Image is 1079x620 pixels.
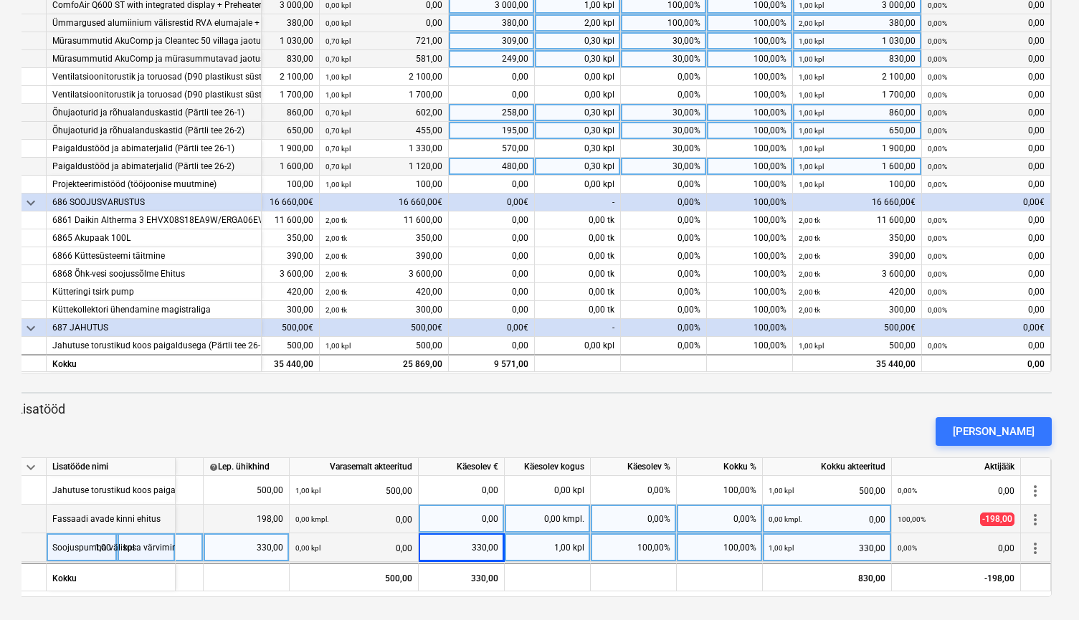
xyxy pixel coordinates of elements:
[707,247,793,265] div: 100,00%
[505,505,591,533] div: 0,00 kmpl.
[799,229,916,247] div: 350,00
[449,176,535,194] div: 0,00
[325,163,351,171] small: 0,70 kpl
[928,270,947,278] small: 0,00%
[52,247,255,265] div: 6866 Küttesüsteemi täitmine
[449,337,535,355] div: 0,00
[449,301,535,319] div: 0,00
[295,533,412,563] div: 0,00
[980,512,1014,526] span: -198,00
[621,32,707,50] div: 30,00%
[325,283,442,301] div: 420,00
[325,270,347,278] small: 2,00 tk
[535,158,621,176] div: 0,30 kpl
[325,211,442,229] div: 11 600,00
[928,176,1045,194] div: 0,00
[52,122,255,140] div: Õhujaoturid ja rõhualanduskastid (Pärtli tee 26-2)
[325,252,347,260] small: 2,00 tk
[419,563,505,591] div: 330,00
[707,176,793,194] div: 100,00%
[52,533,181,561] div: Soojuspumba välisosa värvimine
[799,37,824,45] small: 1,00 kpl
[677,476,763,505] div: 100,00%
[535,68,621,86] div: 0,00 kpl
[799,283,916,301] div: 420,00
[320,319,449,337] div: 500,00€
[769,487,794,495] small: 1,00 kpl
[928,14,1045,32] div: 0,00
[325,55,351,63] small: 0,70 kpl
[295,487,320,495] small: 1,00 kpl
[769,544,794,552] small: 1,00 kpl
[928,265,1045,283] div: 0,00
[928,86,1045,104] div: 0,00
[325,145,351,153] small: 0,70 kpl
[707,32,793,50] div: 100,00%
[928,306,947,314] small: 0,00%
[799,216,820,224] small: 2,00 tk
[52,229,255,247] div: 6865 Akupaak 100L
[707,68,793,86] div: 100,00%
[799,288,820,296] small: 2,00 tk
[449,86,535,104] div: 0,00
[505,533,591,562] div: 1,00 kpl
[1027,511,1044,528] span: more_vert
[621,247,707,265] div: 0,00%
[799,91,824,99] small: 1,00 kpl
[22,459,39,476] span: keyboard_arrow_down
[677,458,763,476] div: Kokku %
[928,288,947,296] small: 0,00%
[707,14,793,32] div: 100,00%
[449,158,535,176] div: 480,00
[52,104,255,122] div: Õhujaoturid ja rõhualanduskastid (Pärtli tee 26-1)
[52,319,255,337] div: 687 JAHUTUS
[892,458,1021,476] div: Aktijääk
[898,544,917,552] small: 0,00%
[621,211,707,229] div: 0,00%
[928,127,947,135] small: 0,00%
[621,50,707,68] div: 30,00%
[52,194,255,211] div: 686 SOOJUSVARUSTUS
[799,73,824,81] small: 1,00 kpl
[707,229,793,247] div: 100,00%
[295,476,412,505] div: 500,00
[591,458,677,476] div: Käesolev %
[799,252,820,260] small: 2,00 tk
[290,563,419,591] div: 500,00
[707,158,793,176] div: 100,00%
[928,234,947,242] small: 0,00%
[419,458,505,476] div: Käesolev €
[325,91,351,99] small: 1,00 kpl
[449,283,535,301] div: 0,00
[449,68,535,86] div: 0,00
[928,342,947,350] small: 0,00%
[535,301,621,319] div: 0,00 tk
[52,176,255,194] div: Projekteerimistööd (tööjoonise muutmine)
[707,104,793,122] div: 100,00%
[535,122,621,140] div: 0,30 kpl
[799,234,820,242] small: 2,00 tk
[325,265,442,283] div: 3 600,00
[325,158,442,176] div: 1 120,00
[52,68,255,86] div: Ventilatsioonitorustik ja toruosad (D90 plastikust süsteem + saunadele plekktorustik) (Pärtli tee...
[621,104,707,122] div: 30,00%
[621,301,707,319] div: 0,00%
[1027,482,1044,500] span: more_vert
[799,342,824,350] small: 1,00 kpl
[449,194,535,211] div: 0,00€
[295,515,329,523] small: 0,00 kmpl.
[52,14,255,32] div: Ümmargused alumiinium välisrestid RVA elumajale + RVA-125 restid kuurile (pulbervärvitud vastaval...
[621,176,707,194] div: 0,00%
[928,140,1045,158] div: 0,00
[928,68,1045,86] div: 0,00
[209,463,218,472] span: help
[799,211,916,229] div: 11 600,00
[325,19,351,27] small: 0,00 kpl
[535,265,621,283] div: 0,00 tk
[928,109,947,117] small: 0,00%
[535,211,621,229] div: 0,00 tk
[325,216,347,224] small: 2,00 tk
[621,68,707,86] div: 0,00%
[799,122,916,140] div: 650,00
[928,37,947,45] small: 0,00%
